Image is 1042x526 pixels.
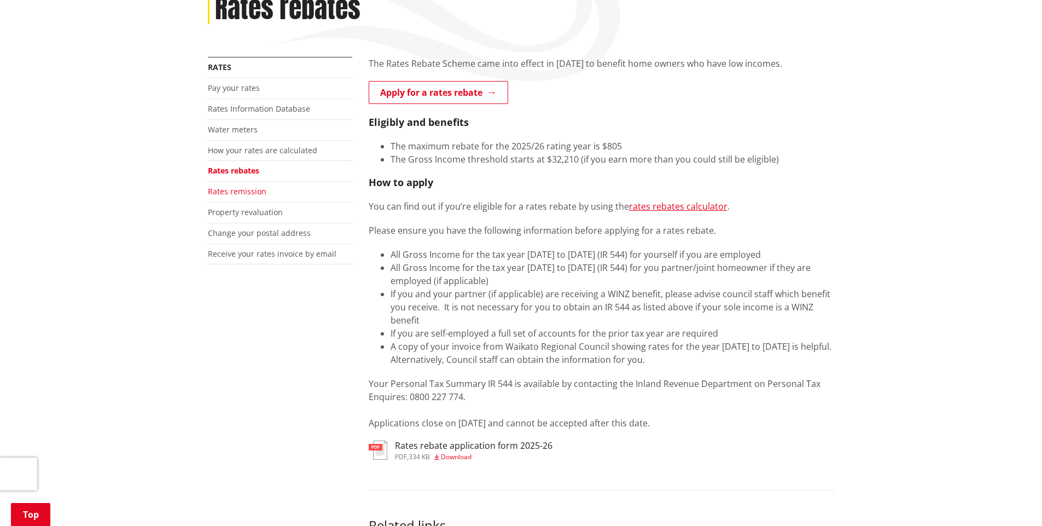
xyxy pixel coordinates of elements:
[208,103,310,114] a: Rates Information Database
[391,287,835,327] li: If you and your partner (if applicable) are receiving a WINZ benefit, please advise council staff...
[208,83,260,93] a: Pay your rates
[395,452,407,461] span: pdf
[395,441,552,451] h3: Rates rebate application form 2025-26
[391,340,835,366] li: A copy of your invoice from Waikato Regional Council showing rates for the year [DATE] to [DATE] ...
[11,503,50,526] a: Top
[369,81,508,104] a: Apply for a rates rebate
[391,153,835,166] li: The Gross Income threshold starts at $32,210 (if you earn more than you could still be eligible)
[369,441,387,460] img: document-pdf.svg
[208,228,311,238] a: Change your postal address
[208,62,231,72] a: Rates
[369,200,835,213] p: You can find out if you’re eligible for a rates rebate by using the .
[992,480,1031,519] iframe: Messenger Launcher
[369,176,433,189] strong: How to apply
[208,124,258,135] a: Water meters
[208,186,266,196] a: Rates remission
[441,452,471,461] span: Download
[369,224,835,237] p: Please ensure you have the following information before applying for a rates rebate.
[629,200,727,212] a: rates rebates calculator
[369,115,469,129] strong: Eligibly and benefits
[395,454,552,460] div: ,
[208,145,317,155] a: How your rates are calculated
[409,452,430,461] span: 334 KB
[391,140,835,153] li: The maximum rebate for the 2025/26 rating year is $805
[208,207,283,217] a: Property revaluation
[208,248,336,259] a: Receive your rates invoice by email
[391,261,835,287] li: All Gross Income for the tax year [DATE] to [DATE] (IR 544) for you partner/joint homeowner if th...
[208,165,259,176] a: Rates rebates
[369,441,552,460] a: Rates rebate application form 2025-26 pdf,334 KB Download
[391,327,835,340] li: If you are self-employed a full set of accounts for the prior tax year are required
[369,57,835,70] p: The Rates Rebate Scheme came into effect in [DATE] to benefit home owners who have low incomes.
[369,377,835,430] p: Your Personal Tax Summary IR 544 is available by contacting the Inland Revenue Department on Pers...
[391,248,835,261] li: All Gross Income for the tax year [DATE] to [DATE] (IR 544) for yourself if you are employed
